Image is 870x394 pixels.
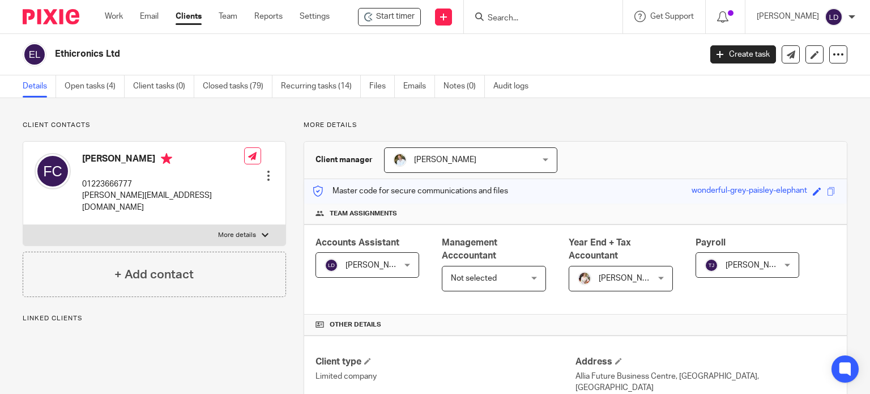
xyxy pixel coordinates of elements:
a: Clients [176,11,202,22]
span: Not selected [451,274,497,282]
span: Other details [330,320,381,329]
p: Client contacts [23,121,286,130]
a: Create task [710,45,776,63]
span: Payroll [696,238,726,247]
span: Accounts Assistant [315,238,399,247]
a: Emails [403,75,435,98]
div: Ethicronics Ltd [358,8,421,26]
span: Management Acccountant [442,238,497,260]
img: svg%3E [705,259,718,272]
span: Team assignments [330,209,397,218]
input: Search [487,14,588,24]
img: Pixie [23,9,79,24]
a: Audit logs [493,75,537,98]
div: wonderful-grey-paisley-elephant [692,185,807,198]
span: [PERSON_NAME] [599,274,661,282]
span: Get Support [650,12,694,20]
h2: Ethicronics Ltd [55,48,566,60]
img: sarah-royle.jpg [393,153,407,167]
a: Reports [254,11,283,22]
h4: + Add contact [114,266,194,283]
h4: [PERSON_NAME] [82,153,244,167]
a: Open tasks (4) [65,75,125,98]
a: Recurring tasks (14) [281,75,361,98]
span: Year End + Tax Accountant [569,238,631,260]
h4: Address [575,356,835,368]
a: Client tasks (0) [133,75,194,98]
a: Closed tasks (79) [203,75,272,98]
img: svg%3E [325,259,338,272]
span: [PERSON_NAME] [346,261,408,269]
a: Notes (0) [443,75,485,98]
h3: Client manager [315,154,373,166]
img: svg%3E [23,43,46,66]
a: Team [219,11,237,22]
a: Email [140,11,159,22]
img: Kayleigh%20Henson.jpeg [578,272,591,285]
img: svg%3E [825,8,843,26]
span: [PERSON_NAME] [414,156,476,164]
p: More details [304,121,847,130]
span: Start timer [376,11,415,23]
i: Primary [161,153,172,164]
span: [PERSON_NAME] [726,261,788,269]
p: Limited company [315,371,575,382]
p: 01223666777 [82,179,244,190]
a: Settings [300,11,330,22]
p: Allia Future Business Centre, [GEOGRAPHIC_DATA], [GEOGRAPHIC_DATA] [575,371,835,394]
a: Details [23,75,56,98]
p: Linked clients [23,314,286,323]
img: svg%3E [35,153,71,189]
p: [PERSON_NAME][EMAIL_ADDRESS][DOMAIN_NAME] [82,190,244,213]
a: Files [369,75,395,98]
p: More details [218,231,256,240]
a: Work [105,11,123,22]
h4: Client type [315,356,575,368]
p: Master code for secure communications and files [313,185,508,197]
p: [PERSON_NAME] [757,11,819,22]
